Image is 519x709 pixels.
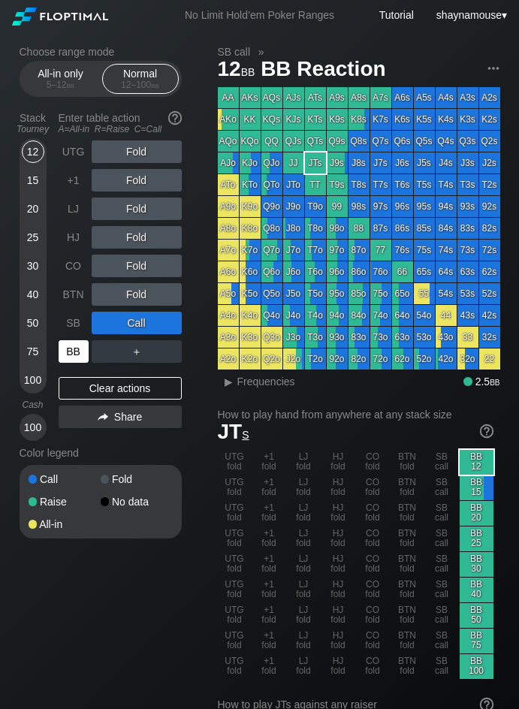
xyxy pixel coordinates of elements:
[327,87,348,108] div: A9s
[92,255,182,277] div: Fold
[59,140,89,163] div: UTG
[240,109,261,130] div: KK
[151,80,159,90] span: bb
[283,327,304,348] div: J3o
[349,196,370,217] div: 98s
[92,312,182,334] div: Call
[252,629,286,653] div: +1 fold
[425,552,459,577] div: SB call
[425,450,459,475] div: SB call
[457,196,478,217] div: 93s
[14,124,53,134] div: Tourney
[349,240,370,261] div: 87o
[261,174,282,195] div: QTo
[240,174,261,195] div: KTo
[457,327,478,348] div: 33
[252,475,286,500] div: +1 fold
[218,196,239,217] div: A9o
[414,87,435,108] div: A5s
[240,283,261,304] div: K5o
[370,174,391,195] div: T7s
[485,60,502,77] img: ellipsis.fd386fe8.svg
[218,501,252,526] div: UTG fold
[460,578,493,602] div: BB 40
[261,218,282,239] div: Q8o
[321,552,355,577] div: HJ fold
[287,578,321,602] div: LJ fold
[479,348,500,370] div: 22
[283,218,304,239] div: J8o
[261,196,282,217] div: Q9o
[370,196,391,217] div: 97s
[283,261,304,282] div: J6o
[240,261,261,282] div: K6o
[349,174,370,195] div: T8s
[240,305,261,326] div: K4o
[218,526,252,551] div: UTG fold
[261,261,282,282] div: Q6o
[14,106,53,140] div: Stack
[22,312,44,334] div: 50
[283,131,304,152] div: QJs
[218,409,493,421] h2: How to play hand from anywhere at any stack size
[391,450,424,475] div: BTN fold
[479,261,500,282] div: 62s
[479,174,500,195] div: T2s
[327,109,348,130] div: K9s
[392,305,413,326] div: 64o
[218,109,239,130] div: AKo
[305,305,326,326] div: T4o
[414,152,435,173] div: J5s
[92,340,182,363] div: ＋
[490,376,499,388] span: bb
[327,261,348,282] div: 96o
[22,416,44,439] div: 100
[436,109,457,130] div: K4s
[479,305,500,326] div: 42s
[261,283,282,304] div: Q5o
[283,152,304,173] div: JJ
[391,629,424,653] div: BTN fold
[216,45,253,59] span: SB call
[425,603,459,628] div: SB call
[22,140,44,163] div: 12
[436,261,457,282] div: 64s
[241,62,255,79] span: bb
[92,169,182,192] div: Fold
[14,400,53,410] div: Cash
[392,218,413,239] div: 86s
[349,218,370,239] div: 88
[20,441,182,465] div: Color legend
[414,261,435,282] div: 65s
[356,603,390,628] div: CO fold
[479,196,500,217] div: 92s
[22,198,44,220] div: 20
[218,152,239,173] div: AJo
[287,526,321,551] div: LJ fold
[457,261,478,282] div: 63s
[356,526,390,551] div: CO fold
[370,348,391,370] div: 72o
[436,348,457,370] div: 42o
[349,283,370,304] div: 85o
[321,578,355,602] div: HJ fold
[425,501,459,526] div: SB call
[457,152,478,173] div: J3s
[479,109,500,130] div: K2s
[327,174,348,195] div: T9s
[327,240,348,261] div: 97o
[414,109,435,130] div: K5s
[59,226,89,249] div: HJ
[436,87,457,108] div: A4s
[218,174,239,195] div: ATo
[92,198,182,220] div: Fold
[283,87,304,108] div: AJs
[414,305,435,326] div: 54o
[92,226,182,249] div: Fold
[252,450,286,475] div: +1 fold
[59,169,89,192] div: +1
[305,196,326,217] div: T9o
[67,80,75,90] span: bb
[391,526,424,551] div: BTN fold
[218,420,249,443] span: JT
